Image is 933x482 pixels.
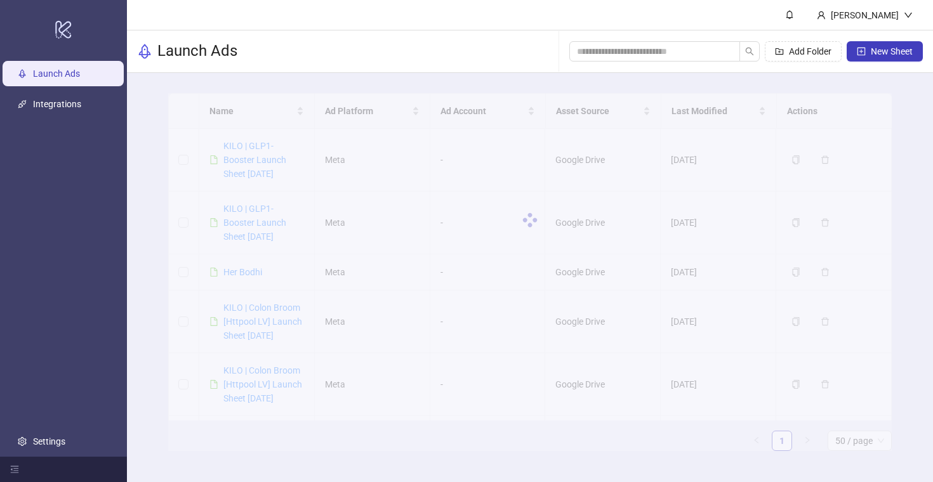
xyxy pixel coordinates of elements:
[33,69,80,79] a: Launch Ads
[157,41,237,62] h3: Launch Ads
[33,436,65,446] a: Settings
[817,11,826,20] span: user
[10,465,19,474] span: menu-fold
[857,47,866,56] span: plus-square
[775,47,784,56] span: folder-add
[33,100,81,110] a: Integrations
[789,46,831,56] span: Add Folder
[871,46,913,56] span: New Sheet
[137,44,152,59] span: rocket
[847,41,923,62] button: New Sheet
[826,8,904,22] div: [PERSON_NAME]
[745,47,754,56] span: search
[765,41,842,62] button: Add Folder
[904,11,913,20] span: down
[785,10,794,19] span: bell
